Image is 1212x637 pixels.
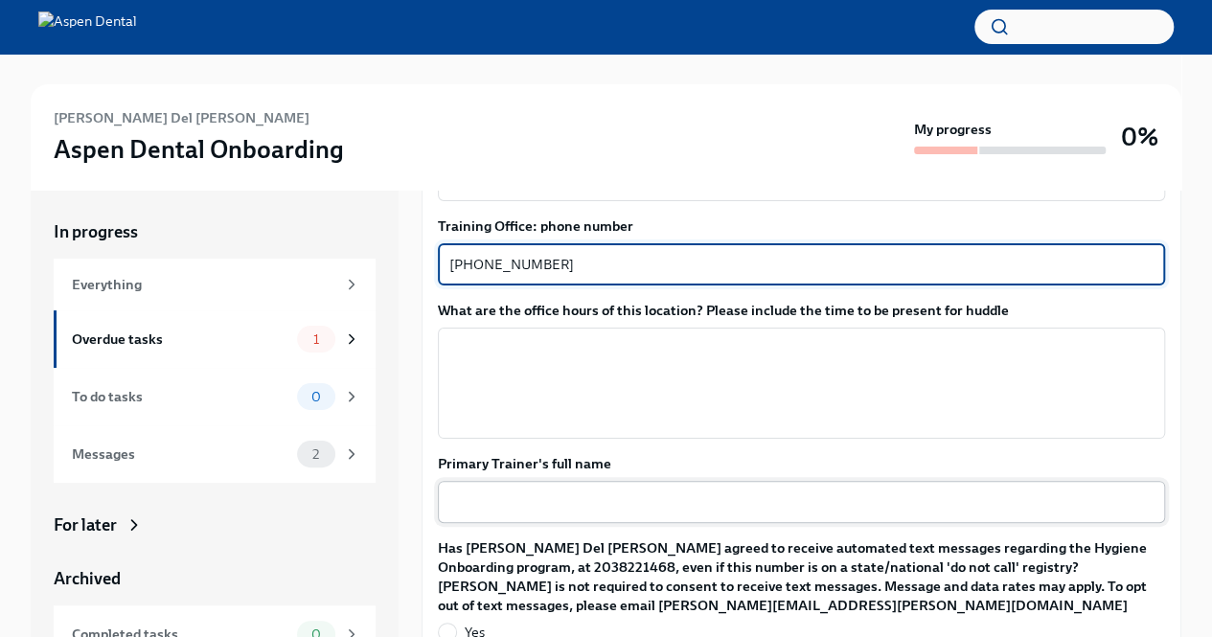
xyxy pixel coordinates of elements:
textarea: [PHONE_NUMBER] [449,253,1154,276]
div: For later [54,513,117,536]
span: 0 [300,390,332,404]
label: What are the office hours of this location? Please include the time to be present for huddle [438,301,1165,320]
div: Overdue tasks [72,329,289,350]
img: Aspen Dental [38,11,137,42]
a: Messages2 [54,425,376,483]
a: For later [54,513,376,536]
h3: Aspen Dental Onboarding [54,132,344,167]
strong: My progress [914,120,992,139]
a: In progress [54,220,376,243]
a: Overdue tasks1 [54,310,376,368]
span: 2 [301,447,331,462]
h3: 0% [1121,120,1158,154]
label: Has [PERSON_NAME] Del [PERSON_NAME] agreed to receive automated text messages regarding the Hygie... [438,538,1165,615]
label: Training Office: phone number [438,216,1165,236]
a: Everything [54,259,376,310]
a: To do tasks0 [54,368,376,425]
a: Archived [54,567,376,590]
div: Everything [72,274,335,295]
div: Messages [72,444,289,465]
span: 1 [302,332,331,347]
label: Primary Trainer's full name [438,454,1165,473]
h6: [PERSON_NAME] Del [PERSON_NAME] [54,107,309,128]
div: To do tasks [72,386,289,407]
